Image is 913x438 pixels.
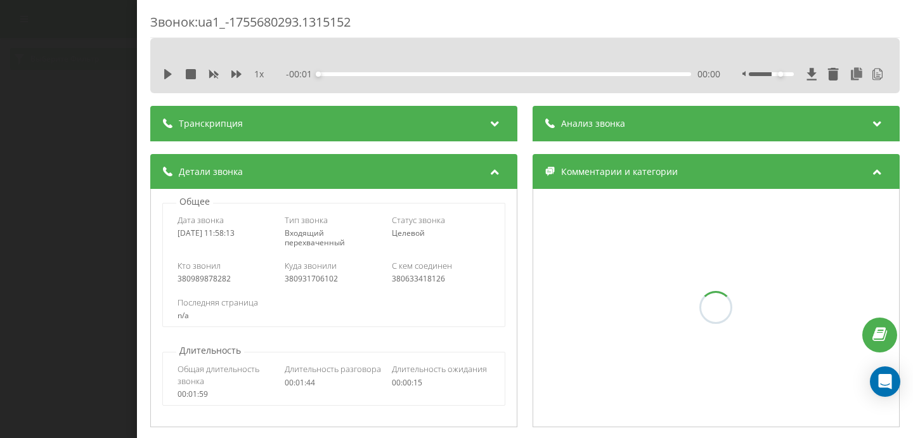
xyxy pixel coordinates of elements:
[561,165,678,178] span: Комментарии и категории
[561,117,625,130] span: Анализ звонка
[285,363,381,375] span: Длительность разговора
[392,363,487,375] span: Длительность ожидания
[286,68,318,81] span: - 00:01
[178,363,276,386] span: Общая длительность звонка
[285,214,328,226] span: Тип звонка
[178,390,276,399] div: 00:01:59
[176,195,213,208] p: Общее
[179,165,243,178] span: Детали звонка
[392,260,452,271] span: С кем соединен
[316,72,321,77] div: Accessibility label
[285,228,345,247] span: Входящий перехваченный
[178,311,489,320] div: n/a
[392,274,490,283] div: 380633418126
[179,117,243,130] span: Транскрипция
[178,260,221,271] span: Кто звонил
[870,366,900,397] div: Open Intercom Messenger
[150,13,900,38] div: Звонок : ua1_-1755680293.1315152
[285,260,337,271] span: Куда звонили
[178,297,258,308] span: Последняя страница
[697,68,720,81] span: 00:00
[254,68,264,81] span: 1 x
[392,228,425,238] span: Целевой
[178,214,224,226] span: Дата звонка
[178,229,276,238] div: [DATE] 11:58:13
[176,344,244,357] p: Длительность
[778,72,783,77] div: Accessibility label
[285,378,383,387] div: 00:01:44
[285,274,383,283] div: 380931706102
[392,214,445,226] span: Статус звонка
[178,274,276,283] div: 380989878282
[392,378,490,387] div: 00:00:15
